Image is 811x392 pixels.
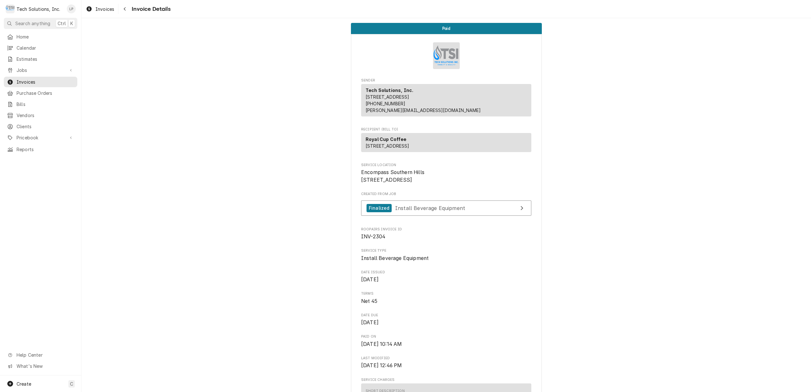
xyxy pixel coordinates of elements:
[361,291,531,296] span: Terms
[17,363,73,369] span: What's New
[17,352,73,358] span: Help Center
[361,133,531,155] div: Recipient (Bill To)
[4,43,77,53] a: Calendar
[6,4,15,13] div: T
[361,133,531,152] div: Recipient (Bill To)
[361,276,379,283] span: [DATE]
[367,204,392,213] div: Finalized
[67,4,76,13] div: LP
[4,361,77,371] a: Go to What's New
[17,90,74,96] span: Purchase Orders
[4,144,77,155] a: Reports
[361,319,531,326] span: Date Due
[17,101,74,108] span: Bills
[366,108,481,113] a: [PERSON_NAME][EMAIL_ADDRESS][DOMAIN_NAME]
[361,276,531,283] span: Date Issued
[17,6,60,12] div: Tech Solutions, Inc.
[361,362,531,369] span: Last Modified
[361,234,385,240] span: INV-2304
[70,381,73,387] span: C
[58,20,66,27] span: Ctrl
[17,123,74,130] span: Clients
[361,298,377,304] span: Net 45
[67,4,76,13] div: Lisa Paschal's Avatar
[361,200,531,216] a: View Job
[361,233,531,241] span: Roopairs Invoice ID
[17,33,74,40] span: Home
[361,84,531,116] div: Sender
[83,4,117,14] a: Invoices
[15,20,50,27] span: Search anything
[361,362,402,368] span: [DATE] 12:46 PM
[361,192,531,197] span: Created From Job
[361,377,531,382] span: Service Charges
[366,136,407,142] strong: Royal Cup Coffee
[361,270,531,275] span: Date Issued
[4,132,77,143] a: Go to Pricebook
[361,227,531,232] span: Roopairs Invoice ID
[366,94,409,100] span: [STREET_ADDRESS]
[4,31,77,42] a: Home
[4,88,77,98] a: Purchase Orders
[361,163,531,184] div: Service Location
[4,350,77,360] a: Go to Help Center
[130,5,170,13] span: Invoice Details
[4,110,77,121] a: Vendors
[17,67,65,73] span: Jobs
[361,255,429,261] span: Install Beverage Equipment
[366,143,409,149] span: [STREET_ADDRESS]
[361,163,531,168] span: Service Location
[4,99,77,109] a: Bills
[361,78,531,119] div: Invoice Sender
[361,334,531,348] div: Paid On
[17,146,74,153] span: Reports
[17,56,74,62] span: Estimates
[366,101,405,106] a: [PHONE_NUMBER]
[361,297,531,305] span: Terms
[17,134,65,141] span: Pricebook
[17,381,31,387] span: Create
[361,356,531,361] span: Last Modified
[95,6,114,12] span: Invoices
[361,341,402,347] span: [DATE] 10:14 AM
[433,42,460,69] img: Logo
[361,334,531,339] span: Paid On
[4,77,77,87] a: Invoices
[361,291,531,305] div: Terms
[361,127,531,155] div: Invoice Recipient
[4,65,77,75] a: Go to Jobs
[361,248,531,262] div: Service Type
[361,313,531,318] span: Date Due
[17,79,74,85] span: Invoices
[361,127,531,132] span: Recipient (Bill To)
[361,270,531,283] div: Date Issued
[120,4,130,14] button: Navigate back
[361,227,531,241] div: Roopairs Invoice ID
[395,205,465,211] span: Install Beverage Equipment
[6,4,15,13] div: Tech Solutions, Inc.'s Avatar
[366,87,413,93] strong: Tech Solutions, Inc.
[361,340,531,348] span: Paid On
[361,356,531,369] div: Last Modified
[17,45,74,51] span: Calendar
[361,248,531,253] span: Service Type
[17,112,74,119] span: Vendors
[361,84,531,119] div: Sender
[361,192,531,219] div: Created From Job
[4,121,77,132] a: Clients
[361,78,531,83] span: Sender
[351,23,542,34] div: Status
[361,255,531,262] span: Service Type
[361,169,424,183] span: Encompass Southern Hills [STREET_ADDRESS]
[4,54,77,64] a: Estimates
[361,319,379,325] span: [DATE]
[70,20,73,27] span: K
[442,26,450,31] span: Paid
[361,169,531,184] span: Service Location
[4,18,77,29] button: Search anythingCtrlK
[361,313,531,326] div: Date Due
